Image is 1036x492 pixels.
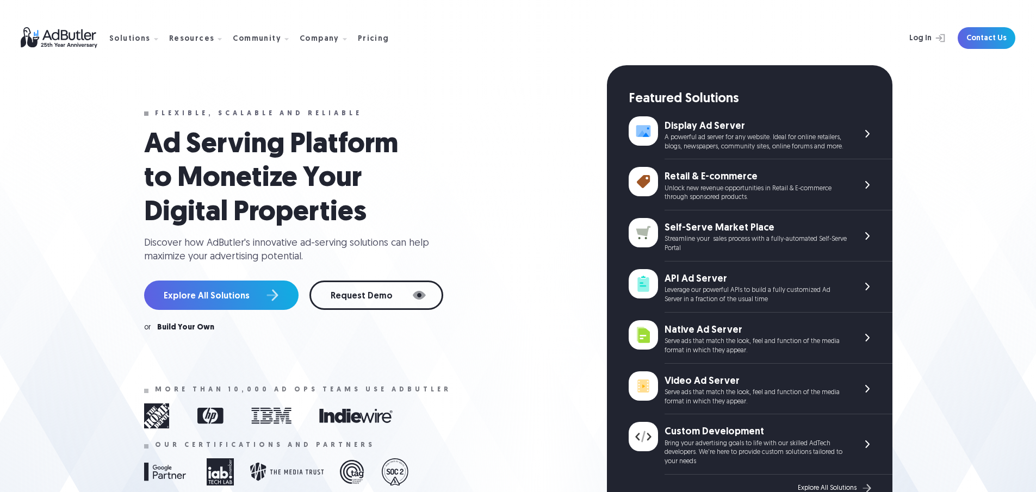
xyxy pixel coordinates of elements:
a: Request Demo [309,281,443,310]
div: Self-Serve Market Place [665,221,847,235]
a: Log In [880,27,951,49]
div: Leverage our powerful APIs to build a fully customized Ad Server in a fraction of the usual time [665,286,847,304]
div: Explore All Solutions [798,484,857,492]
a: Explore All Solutions [144,281,299,310]
div: A powerful ad server for any website. Ideal for online retailers, blogs, newspapers, community si... [665,133,847,152]
div: Pricing [358,35,389,43]
div: API Ad Server [665,272,847,286]
div: Bring your advertising goals to life with our skilled AdTech developers. We're here to provide cu... [665,439,847,466]
div: Unlock new revenue opportunities in Retail & E-commerce through sponsored products. [665,184,847,203]
div: Display Ad Server [665,120,847,133]
a: Self-Serve Market Place Streamline your sales process with a fully-automated Self-Serve Portal [629,210,892,261]
h1: Ad Serving Platform to Monetize Your Digital Properties [144,128,427,230]
a: Native Ad Server Serve ads that match the look, feel and function of the media format in which th... [629,313,892,364]
div: Serve ads that match the look, feel and function of the media format in which they appear. [665,337,847,356]
a: API Ad Server Leverage our powerful APIs to build a fully customized Ad Server in a fraction of t... [629,261,892,313]
div: Serve ads that match the look, feel and function of the media format in which they appear. [665,388,847,407]
div: Native Ad Server [665,323,847,337]
div: Company [300,35,339,43]
div: Discover how AdButler's innovative ad-serving solutions can help maximize your advertising potent... [144,236,438,264]
a: Pricing [358,33,398,43]
div: Featured Solutions [629,90,892,109]
div: Solutions [109,35,151,43]
div: Custom Development [665,425,847,439]
div: or [144,324,151,332]
div: Streamline your sales process with a fully-automated Self-Serve Portal [665,235,847,253]
div: Our certifications and partners [155,441,375,449]
div: Flexible, scalable and reliable [155,110,362,117]
div: Resources [169,35,215,43]
div: Community [233,35,281,43]
div: Retail & E-commerce [665,170,847,184]
a: Video Ad Server Serve ads that match the look, feel and function of the media format in which the... [629,364,892,415]
a: Custom Development Bring your advertising goals to life with our skilled AdTech developers. We're... [629,414,892,475]
div: More than 10,000 ad ops teams use adbutler [155,386,451,394]
a: Display Ad Server A powerful ad server for any website. Ideal for online retailers, blogs, newspa... [629,109,892,160]
a: Contact Us [958,27,1015,49]
a: Retail & E-commerce Unlock new revenue opportunities in Retail & E-commerce through sponsored pro... [629,159,892,210]
a: Build Your Own [157,324,214,332]
div: Video Ad Server [665,375,847,388]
